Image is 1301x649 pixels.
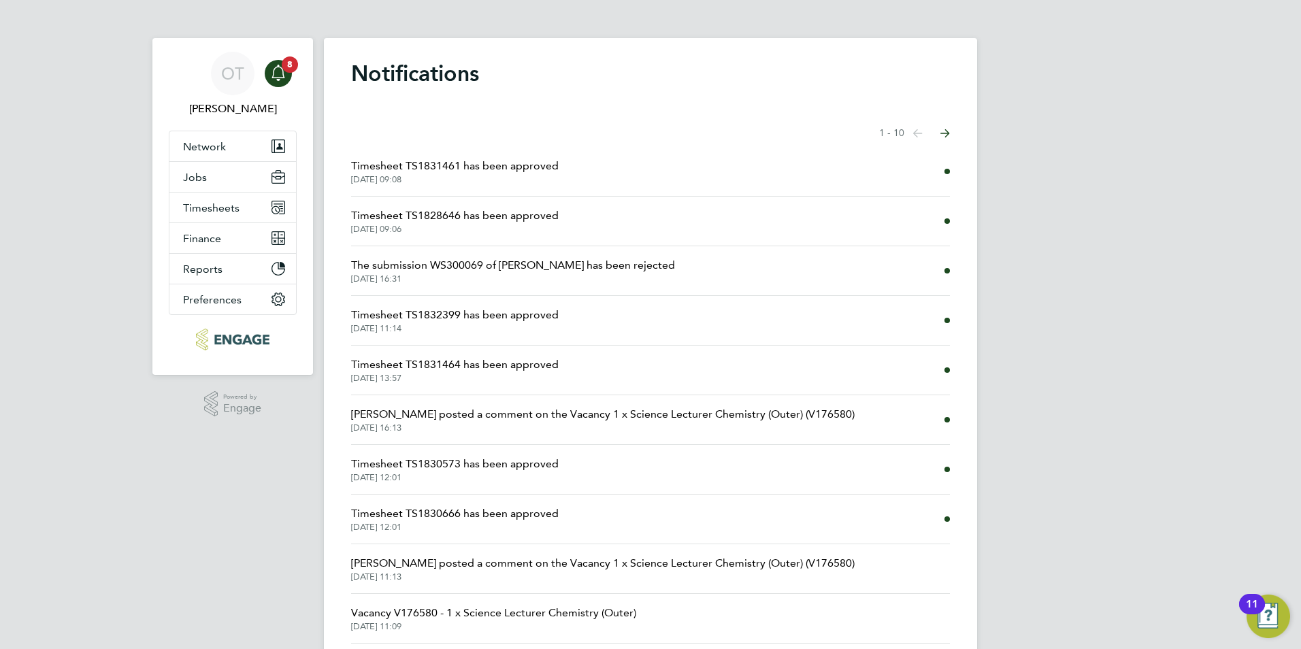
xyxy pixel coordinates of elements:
a: The submission WS300069 of [PERSON_NAME] has been rejected[DATE] 16:31 [351,257,675,284]
span: Timesheet TS1831461 has been approved [351,158,559,174]
a: Powered byEngage [204,391,262,417]
span: Vacancy V176580 - 1 x Science Lecturer Chemistry (Outer) [351,605,636,621]
span: [DATE] 16:31 [351,273,675,284]
span: Powered by [223,391,261,403]
span: Timesheet TS1828646 has been approved [351,207,559,224]
nav: Select page of notifications list [879,120,950,147]
span: Engage [223,403,261,414]
span: [DATE] 11:09 [351,621,636,632]
a: Timesheet TS1831461 has been approved[DATE] 09:08 [351,158,559,185]
button: Jobs [169,162,296,192]
span: Timesheet TS1831464 has been approved [351,356,559,373]
span: Reports [183,263,223,276]
a: 8 [265,52,292,95]
span: Preferences [183,293,242,306]
span: [DATE] 12:01 [351,522,559,533]
div: 11 [1246,604,1258,622]
span: [DATE] 16:13 [351,422,855,433]
span: 8 [282,56,298,73]
span: Timesheet TS1832399 has been approved [351,307,559,323]
button: Finance [169,223,296,253]
a: [PERSON_NAME] posted a comment on the Vacancy 1 x Science Lecturer Chemistry (Outer) (V176580)[DA... [351,555,855,582]
span: [DATE] 11:14 [351,323,559,334]
a: Timesheet TS1831464 has been approved[DATE] 13:57 [351,356,559,384]
span: Network [183,140,226,153]
a: Go to home page [169,329,297,350]
a: Vacancy V176580 - 1 x Science Lecturer Chemistry (Outer)[DATE] 11:09 [351,605,636,632]
button: Reports [169,254,296,284]
a: Timesheet TS1830573 has been approved[DATE] 12:01 [351,456,559,483]
span: The submission WS300069 of [PERSON_NAME] has been rejected [351,257,675,273]
span: Timesheet TS1830666 has been approved [351,505,559,522]
a: Timesheet TS1828646 has been approved[DATE] 09:06 [351,207,559,235]
button: Open Resource Center, 11 new notifications [1247,595,1290,638]
span: [DATE] 09:06 [351,224,559,235]
span: OT [221,65,244,82]
span: [DATE] 09:08 [351,174,559,185]
span: Jobs [183,171,207,184]
span: Olivia Triassi [169,101,297,117]
button: Preferences [169,284,296,314]
a: OT[PERSON_NAME] [169,52,297,117]
a: Timesheet TS1830666 has been approved[DATE] 12:01 [351,505,559,533]
span: 1 - 10 [879,127,904,140]
span: [PERSON_NAME] posted a comment on the Vacancy 1 x Science Lecturer Chemistry (Outer) (V176580) [351,555,855,571]
span: Timesheet TS1830573 has been approved [351,456,559,472]
nav: Main navigation [152,38,313,375]
a: [PERSON_NAME] posted a comment on the Vacancy 1 x Science Lecturer Chemistry (Outer) (V176580)[DA... [351,406,855,433]
button: Timesheets [169,193,296,222]
span: [DATE] 13:57 [351,373,559,384]
span: Finance [183,232,221,245]
button: Network [169,131,296,161]
span: [DATE] 12:01 [351,472,559,483]
img: huntereducation-logo-retina.png [196,329,269,350]
span: [DATE] 11:13 [351,571,855,582]
a: Timesheet TS1832399 has been approved[DATE] 11:14 [351,307,559,334]
span: [PERSON_NAME] posted a comment on the Vacancy 1 x Science Lecturer Chemistry (Outer) (V176580) [351,406,855,422]
h1: Notifications [351,60,950,87]
span: Timesheets [183,201,240,214]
